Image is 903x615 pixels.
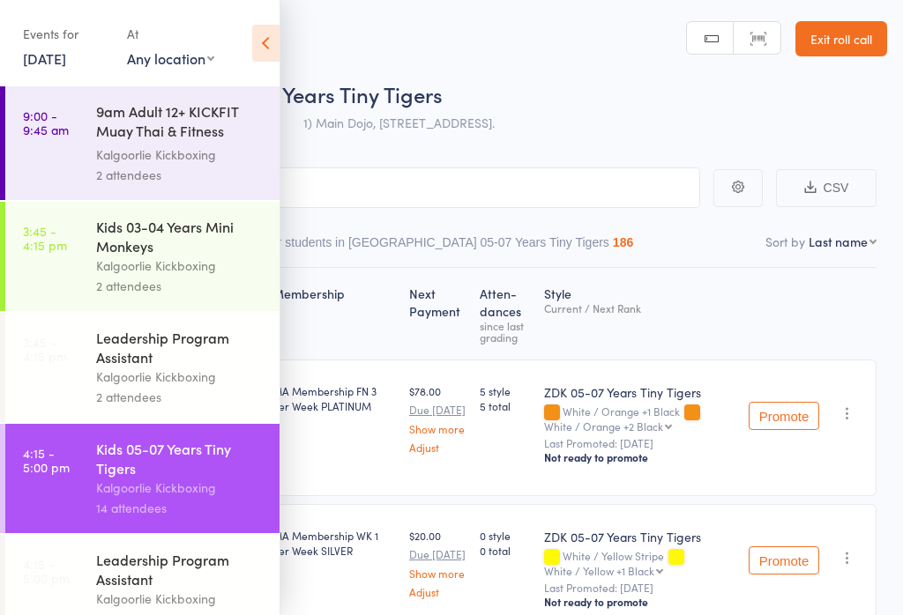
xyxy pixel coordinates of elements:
a: Exit roll call [795,21,887,56]
div: Leadership Program Assistant [96,328,265,367]
div: Last name [809,233,868,250]
div: White / Orange +2 Black [544,420,663,432]
div: MA Membership FN 3 Per Week PLATINUM [272,383,395,413]
button: Promote [749,402,819,430]
time: 4:15 - 5:00 pm [23,557,70,585]
div: Kalgoorlie Kickboxing [96,589,265,609]
div: since last grading [480,320,530,343]
a: [DATE] [23,48,66,68]
a: Adjust [409,586,466,597]
div: Not ready to promote [544,450,735,464]
small: Due [DATE] [409,548,466,560]
div: MA Membership WK 1 Per Week SILVER [272,528,395,558]
time: 4:15 - 5:00 pm [23,446,70,474]
div: 2 attendees [96,387,265,407]
input: Search by name [26,167,700,208]
div: White / Yellow +1 Black [544,565,654,576]
div: Not ready to promote [544,595,735,609]
button: CSV [776,169,877,207]
a: Show more [409,567,466,579]
div: $20.00 [409,528,466,597]
div: Next Payment [402,276,474,352]
div: Kalgoorlie Kickboxing [96,144,265,165]
div: White / Yellow Stripe [544,550,735,576]
small: Last Promoted: [DATE] [544,437,735,449]
div: Kalgoorlie Kickboxing [96,478,265,498]
a: 4:15 -5:00 pmKids 05-07 Years Tiny TigersKalgoorlie Kickboxing14 attendees [5,424,280,533]
span: 0 style [480,528,530,543]
div: Atten­dances [473,276,537,352]
div: Kids 03-04 Years Mini Monkeys [96,217,265,256]
span: 1) Main Dojo, [STREET_ADDRESS]. [303,114,495,131]
div: 2 attendees [96,276,265,296]
div: Kalgoorlie Kickboxing [96,367,265,387]
div: 186 [613,235,633,249]
a: 3:45 -4:15 pmKids 03-04 Years Mini MonkeysKalgoorlie Kickboxing2 attendees [5,202,280,311]
div: Kids 05-07 Years Tiny Tigers [96,439,265,478]
div: ZDK 05-07 Years Tiny Tigers [544,528,735,545]
div: Leadership Program Assistant [96,550,265,589]
a: 3:45 -4:15 pmLeadership Program AssistantKalgoorlie Kickboxing2 attendees [5,313,280,422]
div: 2 attendees [96,165,265,185]
div: Style [537,276,742,352]
div: 14 attendees [96,498,265,518]
button: Other students in [GEOGRAPHIC_DATA] 05-07 Years Tiny Tigers186 [250,226,633,267]
span: 0 total [480,543,530,558]
time: 9:00 - 9:45 am [23,108,69,137]
div: Any location [127,48,214,68]
time: 3:45 - 4:15 pm [23,224,67,252]
div: 9am Adult 12+ KICKFIT Muay Thai & Fitness Kickboxi... [96,101,265,144]
span: 5 total [480,398,530,413]
span: Kids 05-07 Years Tiny Tigers [175,79,443,108]
div: At [127,19,214,48]
button: Promote [749,546,819,574]
a: 9:00 -9:45 am9am Adult 12+ KICKFIT Muay Thai & Fitness Kickboxi...Kalgoorlie Kickboxing2 attendees [5,86,280,200]
div: Kalgoorlie Kickboxing [96,256,265,276]
div: ZDK 05-07 Years Tiny Tigers [544,383,735,401]
a: Adjust [409,441,466,453]
div: Events for [23,19,109,48]
div: $78.00 [409,383,466,453]
div: Membership [265,276,402,352]
a: Show more [409,423,466,434]
label: Sort by [765,233,805,250]
div: White / Orange +1 Black [544,405,735,432]
small: Due [DATE] [409,404,466,416]
time: 3:45 - 4:15 pm [23,335,67,363]
div: Current / Next Rank [544,302,735,314]
small: Last Promoted: [DATE] [544,582,735,594]
span: 5 style [480,383,530,398]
